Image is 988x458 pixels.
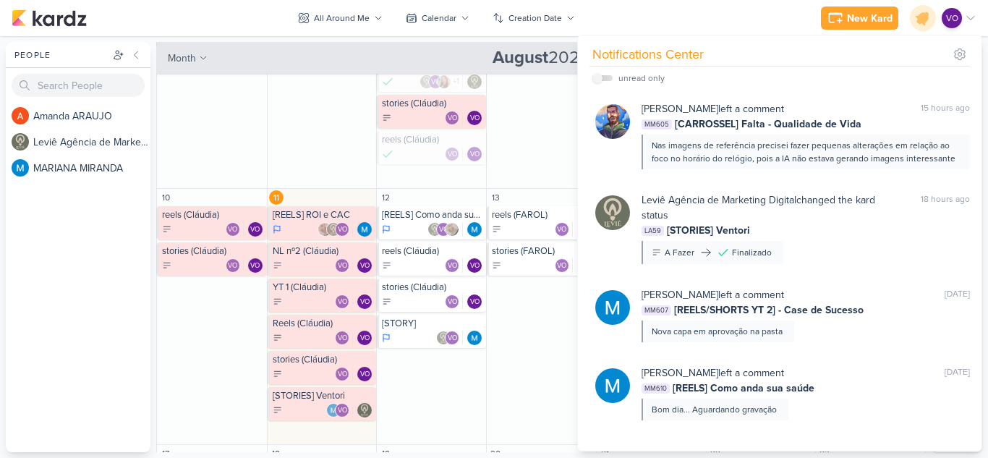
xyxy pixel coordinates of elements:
[445,222,459,237] img: Sarah Violante
[439,226,448,234] p: VO
[357,222,372,237] div: Assignee: MARIANA MIRANDA
[357,331,372,345] div: Assignee: Ventori Oficial
[557,263,566,270] p: VO
[445,258,463,273] div: Collaborators: Ventori Oficial
[382,281,483,293] div: stories (Cláudia)
[467,147,482,161] div: Ventori Oficial
[158,190,173,205] div: 10
[360,371,370,378] p: VO
[445,147,459,161] div: Ventori Oficial
[642,103,718,115] b: [PERSON_NAME]
[382,318,483,329] div: [STORY]
[436,331,463,345] div: Collaborators: Leviê Agência de Marketing Digital, Ventori Oficial
[335,367,349,381] div: Ventori Oficial
[250,263,260,270] p: VO
[493,47,548,68] strong: August
[357,222,372,237] img: MARIANA MIRANDA
[335,222,349,237] div: Ventori Oficial
[642,119,672,130] span: MM605
[273,405,283,415] div: A Fazer
[470,263,480,270] p: VO
[273,369,283,379] div: To Do
[248,222,263,237] div: Ventori Oficial
[436,222,451,237] div: Ventori Oficial
[642,383,670,394] span: MM610
[595,290,630,325] img: MARIANA MIRANDA
[847,11,893,26] div: New Kard
[492,224,502,234] div: To Do
[445,111,463,125] div: Collaborators: Ventori Oficial
[445,258,459,273] div: Ventori Oficial
[357,403,372,417] div: Assignee: Leviê Agência de Marketing Digital
[642,192,895,223] div: changed the kard status
[269,190,284,205] div: 11
[382,297,392,307] div: To Do
[357,258,372,273] div: Assignee: Ventori Oficial
[338,299,347,306] p: VO
[555,222,569,237] div: Ventori Oficial
[642,289,718,301] b: [PERSON_NAME]
[226,258,244,273] div: Collaborators: Ventori Oficial
[467,111,482,125] div: Assignee: Ventori Oficial
[248,258,263,273] div: Assignee: Ventori Oficial
[228,226,237,234] p: VO
[335,403,349,417] div: Ventori Oficial
[382,260,392,271] div: To Do
[493,46,589,69] span: 2025
[921,192,970,223] div: 18 hours ago
[382,98,483,109] div: stories (Cláudia)
[945,287,970,302] div: [DATE]
[360,299,370,306] p: VO
[492,209,593,221] div: reels (FAROL)
[162,260,172,271] div: To Do
[378,190,393,205] div: 12
[448,299,457,306] p: VO
[382,332,391,344] div: Em Andamento
[488,190,503,205] div: 13
[273,390,374,402] div: [STORIES] Ventori
[226,258,240,273] div: Ventori Oficial
[467,75,482,89] div: Assignee: Leviê Agência de Marketing Digital
[470,151,480,158] p: VO
[492,245,593,257] div: stories (FAROL)
[470,115,480,122] p: VO
[595,368,630,403] img: MARIANA MIRANDA
[467,331,482,345] div: Assignee: MARIANA MIRANDA
[595,195,630,230] img: Leviê Agência de Marketing Digital
[667,223,750,238] span: [STORIES] Ventori
[357,331,372,345] div: Ventori Oficial
[335,258,353,273] div: Collaborators: Ventori Oficial
[642,101,784,116] div: left a comment
[945,365,970,381] div: [DATE]
[326,403,341,417] img: MARIANA MIRANDA
[335,331,353,345] div: Collaborators: Ventori Oficial
[382,147,393,161] div: Done
[652,403,777,416] div: Bom dia... Aguardando gravação
[382,224,391,235] div: Em Andamento
[467,222,482,237] img: MARIANA MIRANDA
[428,75,443,89] div: Ventori Oficial
[12,107,29,124] img: Amanda ARAUJO
[665,246,694,259] div: A Fazer
[338,263,347,270] p: VO
[431,79,440,86] p: VO
[338,335,347,342] p: VO
[273,245,374,257] div: NL nº2 (Cláudia)
[555,258,569,273] div: Ventori Oficial
[467,147,482,161] div: Assignee: Ventori Oficial
[427,222,442,237] img: Leviê Agência de Marketing Digital
[595,104,630,139] img: Guilherme Savio
[250,226,260,234] p: VO
[338,371,347,378] p: VO
[248,258,263,273] div: Ventori Oficial
[470,299,480,306] p: VO
[592,45,704,64] div: Notifications Center
[451,76,459,88] span: +1
[675,116,861,132] span: [CARROSSEL] Falta - Qualidade de Vida
[448,151,457,158] p: VO
[273,260,283,271] div: To Do
[33,161,150,176] div: M A R I A N A M I R A N D A
[335,258,349,273] div: Ventori Oficial
[12,9,87,27] img: kardz.app
[946,12,958,25] p: VO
